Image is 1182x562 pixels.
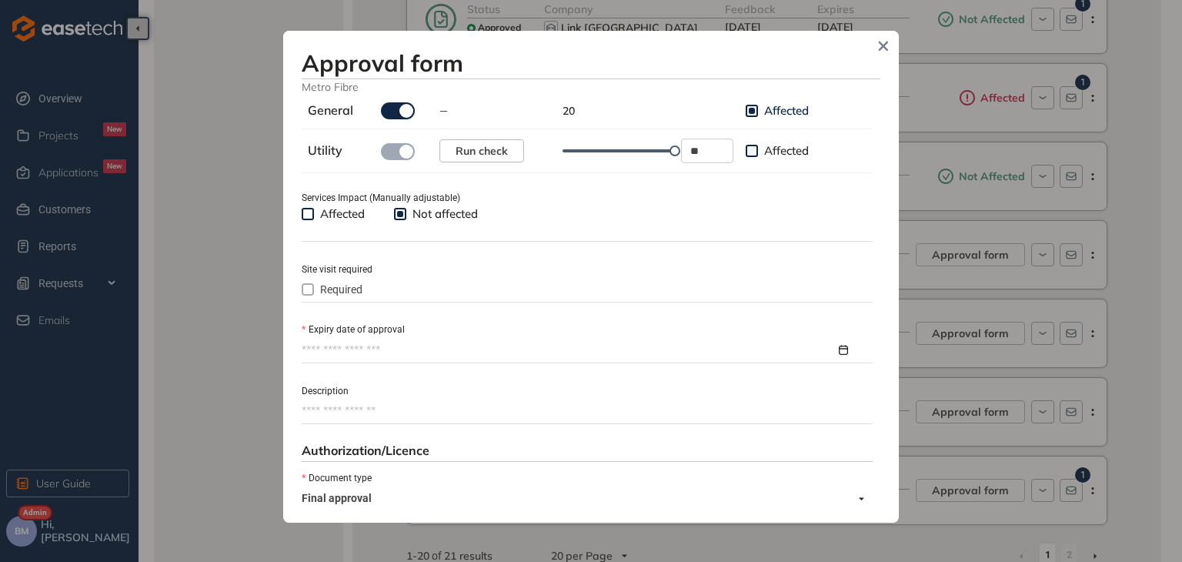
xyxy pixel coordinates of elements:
[314,281,369,298] span: Required
[302,79,880,94] span: Metro Fibre
[302,443,429,458] span: Authorization/Licence
[302,342,836,359] input: Expiry date of approval
[314,206,371,222] span: Affected
[302,323,405,337] label: Expiry date of approval
[456,142,508,159] span: Run check
[308,102,353,118] span: General
[302,471,372,486] label: Document type
[872,35,895,58] button: Close
[302,263,372,277] label: Site visit required
[406,206,484,222] span: Not affected
[433,92,556,129] td: —
[758,143,815,159] span: Affected
[302,384,349,399] label: Description
[302,191,460,206] label: Services Impact (Manually adjustable)
[308,142,342,158] span: Utility
[302,399,873,423] textarea: Description
[563,104,575,118] span: 20
[439,139,524,162] button: Run check
[758,103,815,119] span: Affected
[302,487,864,511] span: Final approval
[302,49,880,77] h3: Approval form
